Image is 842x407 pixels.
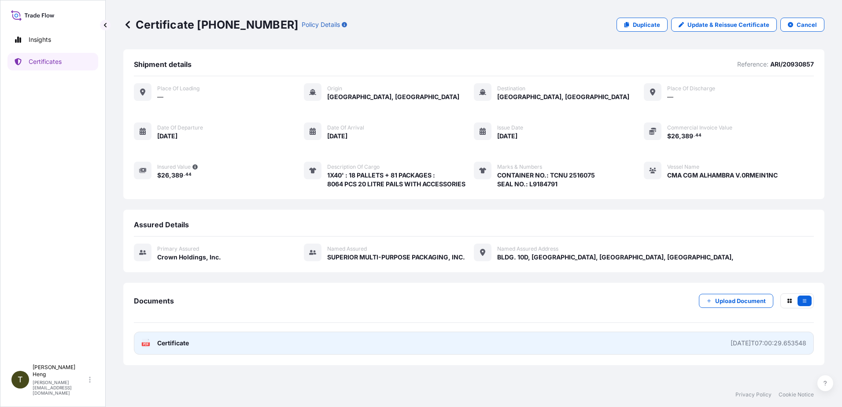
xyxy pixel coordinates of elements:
span: 26 [161,172,169,178]
span: Place of Loading [157,85,199,92]
p: Reference: [737,60,768,69]
span: SUPERIOR MULTI-PURPOSE PACKAGING, INC. [327,253,465,262]
span: 389 [171,172,183,178]
p: Upload Document [715,296,766,305]
span: 44 [185,173,192,176]
p: Duplicate [633,20,660,29]
span: . [184,173,185,176]
p: Insights [29,35,51,44]
span: Documents [134,296,174,305]
span: Date of arrival [327,124,364,131]
button: Upload Document [699,294,773,308]
span: Named Assured Address [497,245,558,252]
span: Crown Holdings, Inc. [157,253,221,262]
span: . [694,134,695,137]
span: Certificate [157,339,189,348]
a: Duplicate [617,18,668,32]
span: 1X40' : 18 PALLETS + 81 PACKAGES : 8064 PCS 20 LITRE PAILS WITH ACCESSORIES [327,171,465,189]
a: Certificates [7,53,98,70]
div: [DATE]T07:00:29.653548 [731,339,806,348]
span: Primary assured [157,245,199,252]
span: BLDG. 10D, [GEOGRAPHIC_DATA], [GEOGRAPHIC_DATA], [GEOGRAPHIC_DATA], [497,253,734,262]
span: Commercial Invoice Value [667,124,732,131]
span: — [157,92,163,101]
a: PDFCertificate[DATE]T07:00:29.653548 [134,332,814,355]
a: Privacy Policy [735,391,772,398]
span: Marks & Numbers [497,163,542,170]
a: Cookie Notice [779,391,814,398]
span: $ [157,172,161,178]
span: Issue Date [497,124,523,131]
span: [DATE] [327,132,347,141]
span: Named Assured [327,245,367,252]
p: Update & Reissue Certificate [687,20,769,29]
span: CMA CGM ALHAMBRA V.0RMEIN1NC [667,171,778,180]
span: Place of discharge [667,85,715,92]
button: Cancel [780,18,824,32]
span: Insured Value [157,163,191,170]
span: [DATE] [497,132,517,141]
span: Origin [327,85,342,92]
p: Cancel [797,20,817,29]
span: Assured Details [134,220,189,229]
span: [GEOGRAPHIC_DATA], [GEOGRAPHIC_DATA] [327,92,459,101]
span: [DATE] [157,132,177,141]
span: , [169,172,171,178]
span: CONTAINER NO.: TCNU 2516075 SEAL NO.: L9184791 [497,171,595,189]
span: 26 [671,133,679,139]
span: Destination [497,85,525,92]
p: [PERSON_NAME] Heng [33,364,87,378]
a: Insights [7,31,98,48]
span: Date of departure [157,124,203,131]
p: [PERSON_NAME][EMAIL_ADDRESS][DOMAIN_NAME] [33,380,87,396]
span: , [679,133,681,139]
text: PDF [143,343,149,346]
span: Shipment details [134,60,192,69]
span: Description of cargo [327,163,380,170]
p: ARI/20930857 [770,60,814,69]
a: Update & Reissue Certificate [671,18,777,32]
span: [GEOGRAPHIC_DATA], [GEOGRAPHIC_DATA] [497,92,629,101]
span: T [18,375,23,384]
span: 389 [681,133,693,139]
span: — [667,92,673,101]
span: 44 [695,134,702,137]
span: Vessel Name [667,163,699,170]
p: Certificate [PHONE_NUMBER] [123,18,298,32]
span: $ [667,133,671,139]
p: Certificates [29,57,62,66]
p: Policy Details [302,20,340,29]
